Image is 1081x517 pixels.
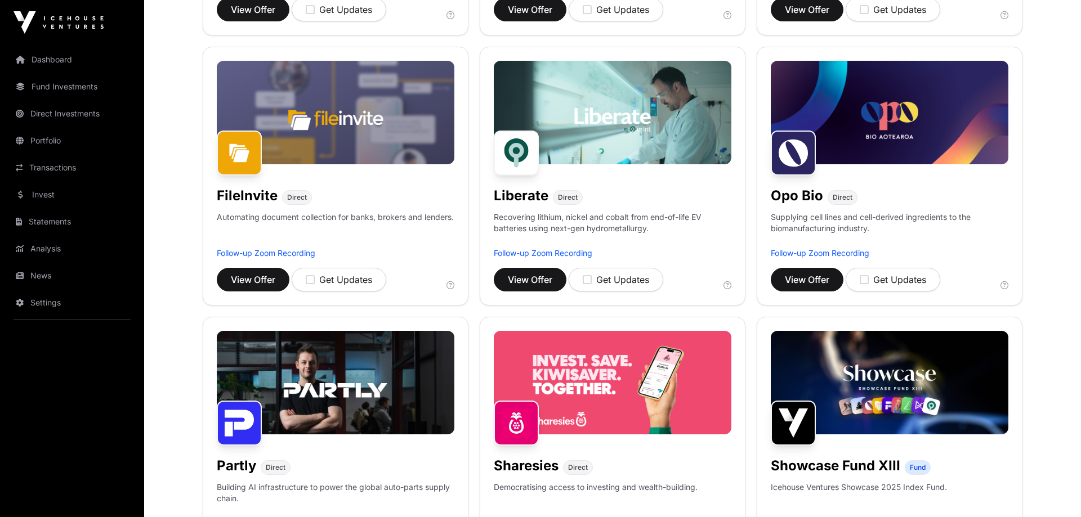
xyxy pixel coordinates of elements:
[217,268,289,291] button: View Offer
[494,248,592,258] a: Follow-up Zoom Recording
[217,212,454,248] p: Automating document collection for banks, brokers and lenders.
[292,268,386,291] button: Get Updates
[771,61,1008,164] img: Opo-Bio-Banner.jpg
[771,401,816,446] img: Showcase Fund XIII
[306,273,372,286] div: Get Updates
[494,457,559,475] h1: Sharesies
[910,463,926,472] span: Fund
[9,74,135,99] a: Fund Investments
[771,331,1008,434] img: Showcase-Fund-Banner-1.jpg
[494,331,731,434] img: Sharesies-Banner.jpg
[9,128,135,153] a: Portfolio
[231,273,275,286] span: View Offer
[14,11,104,34] img: Icehouse Ventures Logo
[217,457,256,475] h1: Partly
[9,263,135,288] a: News
[508,3,552,16] span: View Offer
[583,273,649,286] div: Get Updates
[217,187,278,205] h1: FileInvite
[1025,463,1081,517] iframe: Chat Widget
[9,209,135,234] a: Statements
[9,236,135,261] a: Analysis
[771,187,823,205] h1: Opo Bio
[217,131,262,176] img: FileInvite
[266,463,285,472] span: Direct
[217,248,315,258] a: Follow-up Zoom Recording
[583,3,649,16] div: Get Updates
[771,248,869,258] a: Follow-up Zoom Recording
[9,155,135,180] a: Transactions
[9,290,135,315] a: Settings
[771,131,816,176] img: Opo Bio
[785,273,829,286] span: View Offer
[771,482,947,493] p: Icehouse Ventures Showcase 2025 Index Fund.
[306,3,372,16] div: Get Updates
[860,3,926,16] div: Get Updates
[833,193,852,202] span: Direct
[494,131,539,176] img: Liberate
[494,187,548,205] h1: Liberate
[569,268,663,291] button: Get Updates
[494,212,731,248] p: Recovering lithium, nickel and cobalt from end-of-life EV batteries using next-gen hydrometallurgy.
[558,193,578,202] span: Direct
[9,47,135,72] a: Dashboard
[568,463,588,472] span: Direct
[217,331,454,434] img: Partly-Banner.jpg
[494,268,566,291] button: View Offer
[494,401,539,446] img: Sharesies
[287,193,307,202] span: Direct
[217,401,262,446] img: Partly
[860,273,926,286] div: Get Updates
[494,61,731,164] img: Liberate-Banner.jpg
[785,3,829,16] span: View Offer
[217,61,454,164] img: File-Invite-Banner.jpg
[846,268,940,291] button: Get Updates
[508,273,552,286] span: View Offer
[9,182,135,207] a: Invest
[771,268,843,291] button: View Offer
[231,3,275,16] span: View Offer
[771,457,900,475] h1: Showcase Fund XIII
[771,212,1008,234] p: Supplying cell lines and cell-derived ingredients to the biomanufacturing industry.
[9,101,135,126] a: Direct Investments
